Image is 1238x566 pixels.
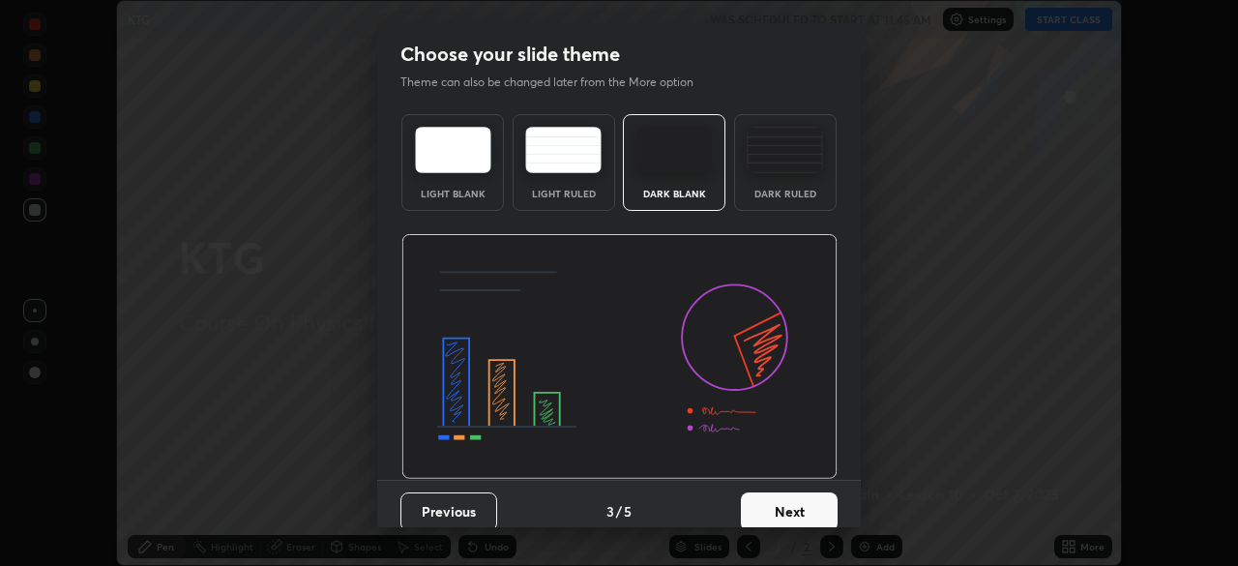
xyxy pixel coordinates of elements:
img: darkTheme.f0cc69e5.svg [636,127,713,173]
img: lightTheme.e5ed3b09.svg [415,127,491,173]
button: Next [741,492,838,531]
h2: Choose your slide theme [400,42,620,67]
div: Light Ruled [525,189,603,198]
h4: 5 [624,501,632,521]
img: lightRuledTheme.5fabf969.svg [525,127,602,173]
div: Dark Blank [635,189,713,198]
p: Theme can also be changed later from the More option [400,74,714,91]
h4: / [616,501,622,521]
h4: 3 [606,501,614,521]
div: Light Blank [414,189,491,198]
button: Previous [400,492,497,531]
img: darkThemeBanner.d06ce4a2.svg [401,234,838,480]
img: darkRuledTheme.de295e13.svg [747,127,823,173]
div: Dark Ruled [747,189,824,198]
